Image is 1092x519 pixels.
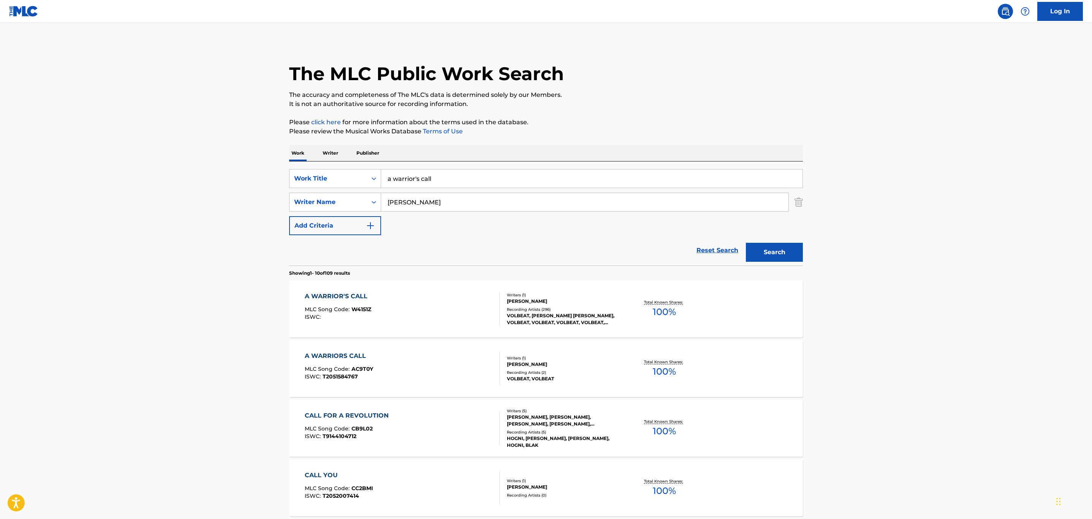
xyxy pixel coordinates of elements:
img: Delete Criterion [794,193,803,212]
a: click here [311,119,341,126]
span: T2051584767 [323,373,358,380]
span: MLC Song Code : [305,485,351,492]
span: ISWC : [305,373,323,380]
p: Please review the Musical Works Database [289,127,803,136]
a: A WARRIOR'S CALLMLC Song Code:W4151ZISWC:Writers (1)[PERSON_NAME]Recording Artists (296)VOLBEAT, ... [289,280,803,337]
div: Work Title [294,174,362,183]
div: [PERSON_NAME] [507,298,622,305]
div: A WARRIOR'S CALL [305,292,371,301]
p: Please for more information about the terms used in the database. [289,118,803,127]
p: Writer [320,145,340,161]
div: VOLBEAT, [PERSON_NAME] [PERSON_NAME], VOLBEAT, VOLBEAT, VOLBEAT, VOLBEAT, VOLBEAT [507,312,622,326]
div: Recording Artists ( 0 ) [507,492,622,498]
form: Search Form [289,169,803,266]
div: CALL FOR A REVOLUTION [305,411,392,420]
div: Writers ( 1 ) [507,355,622,361]
p: Work [289,145,307,161]
span: CB9L02 [351,425,373,432]
p: Total Known Shares: [644,299,685,305]
p: Publisher [354,145,381,161]
div: Drag [1056,490,1061,513]
span: ISWC : [305,313,323,320]
p: Showing 1 - 10 of 109 results [289,270,350,277]
img: search [1001,7,1010,16]
div: A WARRIORS CALL [305,351,373,361]
p: It is not an authoritative source for recording information. [289,100,803,109]
p: Total Known Shares: [644,419,685,424]
div: Recording Artists ( 296 ) [507,307,622,312]
span: AC9T0Y [351,366,373,372]
div: Recording Artists ( 2 ) [507,370,622,375]
a: A WARRIORS CALLMLC Song Code:AC9T0YISWC:T2051584767Writers (1)[PERSON_NAME]Recording Artists (2)V... [289,340,803,397]
span: 100 % [653,365,676,378]
div: [PERSON_NAME], [PERSON_NAME], [PERSON_NAME], [PERSON_NAME], [PERSON_NAME] [507,414,622,427]
span: ISWC : [305,433,323,440]
img: MLC Logo [9,6,38,17]
img: 9d2ae6d4665cec9f34b9.svg [366,221,375,230]
span: MLC Song Code : [305,366,351,372]
div: Writers ( 1 ) [507,292,622,298]
a: Reset Search [693,242,742,259]
div: [PERSON_NAME] [507,361,622,368]
a: CALL YOUMLC Song Code:CC2BMIISWC:T2052007414Writers (1)[PERSON_NAME]Recording Artists (0)Total Kn... [289,459,803,516]
div: HOGNI, [PERSON_NAME], [PERSON_NAME], HOGNI, BLAK [507,435,622,449]
span: MLC Song Code : [305,306,351,313]
a: Terms of Use [421,128,463,135]
span: ISWC : [305,492,323,499]
span: 100 % [653,305,676,319]
button: Add Criteria [289,216,381,235]
span: T2052007414 [323,492,359,499]
span: 100 % [653,484,676,498]
p: The accuracy and completeness of The MLC's data is determined solely by our Members. [289,90,803,100]
div: VOLBEAT, VOLBEAT [507,375,622,382]
a: CALL FOR A REVOLUTIONMLC Song Code:CB9L02ISWC:T9144104712Writers (5)[PERSON_NAME], [PERSON_NAME],... [289,400,803,457]
div: Writer Name [294,198,362,207]
span: 100 % [653,424,676,438]
span: W4151Z [351,306,371,313]
div: Writers ( 1 ) [507,478,622,484]
div: Help [1018,4,1033,19]
div: [PERSON_NAME] [507,484,622,491]
p: Total Known Shares: [644,478,685,484]
p: Total Known Shares: [644,359,685,365]
a: Public Search [998,4,1013,19]
iframe: Chat Widget [1054,483,1092,519]
span: MLC Song Code : [305,425,351,432]
h1: The MLC Public Work Search [289,62,564,85]
span: CC2BMI [351,485,373,492]
span: T9144104712 [323,433,356,440]
div: Writers ( 5 ) [507,408,622,414]
div: Recording Artists ( 5 ) [507,429,622,435]
button: Search [746,243,803,262]
div: CALL YOU [305,471,373,480]
img: help [1021,7,1030,16]
a: Log In [1037,2,1083,21]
